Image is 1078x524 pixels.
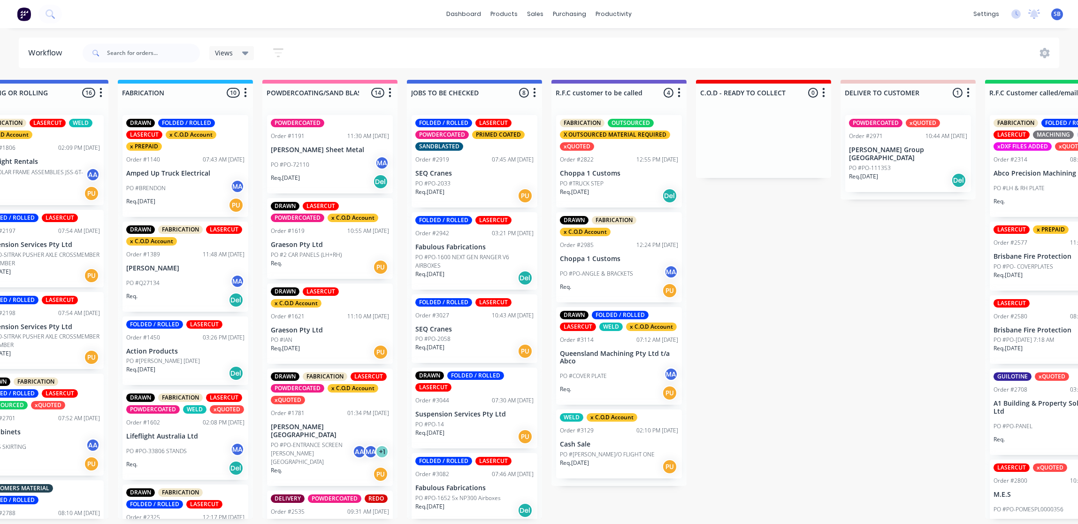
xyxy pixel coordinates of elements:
[126,513,160,522] div: Order #2325
[994,312,1027,321] div: Order #2580
[42,214,78,222] div: LASERCUT
[271,336,292,344] p: PO #IAN
[126,460,138,469] p: Req.
[271,344,300,353] p: Req. [DATE]
[375,445,389,459] div: + 1
[415,494,501,502] p: PO #PO-1652 5x NP300 Airboxes
[415,502,444,511] p: Req. [DATE]
[548,7,591,21] div: purchasing
[17,7,31,21] img: Factory
[560,372,607,380] p: PO #COVER PLATE
[1054,10,1061,18] span: SB
[994,422,1032,431] p: PO #PO-PANEL
[662,188,677,203] div: Del
[560,255,678,263] p: Choppa 1 Customs
[58,309,100,317] div: 07:54 AM [DATE]
[415,383,451,392] div: LASERCUT
[636,241,678,249] div: 12:24 PM [DATE]
[271,214,324,222] div: POWDERCOATED
[158,119,215,127] div: FOLDED / ROLLED
[126,184,166,193] p: PO #BRENDON
[412,294,537,363] div: FOLDED / ROLLEDLASERCUTOrder #302710:43 AM [DATE]SEQ CranesPO #PO-2058Req.[DATE]PU
[271,299,321,308] div: x C.O.D Account
[415,410,534,418] p: Suspension Services Pty Ltd
[994,463,1030,472] div: LASERCUT
[373,467,388,482] div: PU
[849,164,891,172] p: PO #PO-111353
[994,505,1063,514] p: PO #PO-POMESPL0000356
[271,384,324,393] div: POWDERCOATED
[303,372,347,381] div: FABRICATION
[560,413,583,422] div: WELD
[230,442,245,456] div: MA
[994,299,1030,308] div: LASERCUT
[210,405,244,414] div: xQUOTED
[415,216,472,224] div: FOLDED / ROLLED
[412,212,537,290] div: FOLDED / ROLLEDLASERCUTOrder #294203:21 PM [DATE]Fabulous FabricationsPO #PO-1600 NEXT GEN RANGER...
[30,119,66,127] div: LASERCUT
[925,132,967,140] div: 10:44 AM [DATE]
[267,198,393,279] div: DRAWNLASERCUTPOWDERCOATEDx C.O.D AccountOrder #161910:55 AM [DATE]Graeson Pty LtdPO #2 CAR PANELS...
[84,268,99,283] div: PU
[58,227,100,235] div: 07:54 AM [DATE]
[636,336,678,344] div: 07:12 AM [DATE]
[518,429,533,444] div: PU
[58,414,100,423] div: 07:52 AM [DATE]
[126,237,177,246] div: x C.O.D Account
[31,401,65,409] div: xQUOTED
[415,170,534,177] p: SEQ Cranes
[203,513,245,522] div: 12:17 PM [DATE]
[994,262,1053,271] p: PO #PO- COVERPLATES
[373,174,388,189] div: Del
[271,119,324,127] div: POWDERCOATED
[662,283,677,298] div: PU
[271,202,299,210] div: DRAWN
[415,188,444,196] p: Req. [DATE]
[415,179,451,188] p: PO #PO-2033
[58,509,100,517] div: 08:10 AM [DATE]
[86,438,100,452] div: AA
[994,477,1027,485] div: Order #2800
[271,508,305,516] div: Order #2535
[206,393,242,402] div: LASERCUT
[126,142,162,151] div: x PREPAID
[994,372,1032,381] div: GUILOTINE
[122,115,248,217] div: DRAWNFOLDED / ROLLEDLASERCUTx C.O.D Accountx PREPAIDOrder #114007:43 AM [DATE]Amped Up Truck Elec...
[591,7,636,21] div: productivity
[442,7,486,21] a: dashboard
[560,323,596,331] div: LASERCUT
[42,389,78,398] div: LASERCUT
[158,488,203,497] div: FABRICATION
[560,440,678,448] p: Cash Sale
[1033,225,1069,234] div: x PREPAID
[126,279,160,287] p: PO #Q27134
[664,265,678,279] div: MA
[230,179,245,193] div: MA
[126,333,160,342] div: Order #1450
[560,385,571,393] p: Req.
[556,212,682,302] div: DRAWNFABRICATIONx C.O.D AccountOrder #298512:24 PM [DATE]Choppa 1 CustomsPO #PO-ANGLE & BRACKETSM...
[1035,372,1069,381] div: xQUOTED
[206,225,242,234] div: LASERCUT
[475,457,512,465] div: LASERCUT
[415,457,472,465] div: FOLDED / ROLLED
[415,311,449,320] div: Order #3027
[375,156,389,170] div: MA
[267,115,393,193] div: POWDERCOATEDOrder #119111:30 AM [DATE][PERSON_NAME] Sheet MetalPO #PO-72110MAReq.[DATE]Del
[994,184,1045,193] p: PO #LH & RH PLATE
[42,296,78,304] div: LASERCUT
[994,239,1027,247] div: Order #2577
[126,488,155,497] div: DRAWN
[560,283,571,291] p: Req.
[472,131,525,139] div: PRIMED COATED
[126,393,155,402] div: DRAWN
[186,320,222,329] div: LASERCUT
[415,470,449,478] div: Order #3082
[412,115,537,208] div: FOLDED / ROLLEDLASERCUTPOWDERCOATEDPRIMED COATEDSANDBLASTEDOrder #291907:45 AM [DATE]SEQ CranesPO...
[599,323,623,331] div: WELD
[486,7,522,21] div: products
[951,173,966,188] div: Del
[415,420,444,429] p: PO #PO-14
[560,241,594,249] div: Order #2985
[587,413,637,422] div: x C.O.D Account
